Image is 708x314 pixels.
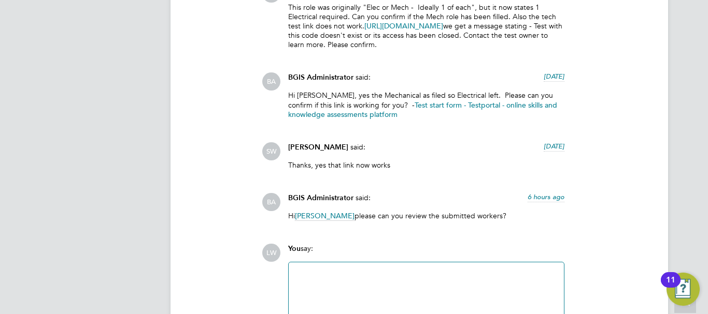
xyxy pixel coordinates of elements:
[288,244,564,262] div: say:
[350,142,365,152] span: said:
[262,244,280,262] span: LW
[288,244,301,253] span: You
[288,3,564,50] p: This role was originally "Elec or Mech - Ideally 1 of each", but it now states 1 Electrical requi...
[544,142,564,151] span: [DATE]
[262,72,280,91] span: BA
[288,211,564,220] p: Hi please can you review the submitted workers?
[356,193,371,202] span: said:
[288,143,348,152] span: [PERSON_NAME]
[356,72,371,82] span: said:
[288,100,557,119] a: Test start form - Testportal - online skills and knowledge assessments platform
[528,192,564,201] span: 6 hours ago
[288,73,353,82] span: BGIS Administrator
[288,193,353,202] span: BGIS Administrator
[295,211,355,221] span: [PERSON_NAME]
[262,142,280,160] span: SW
[364,21,443,31] a: [URL][DOMAIN_NAME]
[288,160,564,170] p: Thanks, yes that link now works
[288,91,564,119] p: Hi [PERSON_NAME], yes the Mechanical as filed so Electrical left. Please can you confirm if this ...
[262,193,280,211] span: BA
[667,273,700,306] button: Open Resource Center, 11 new notifications
[544,72,564,81] span: [DATE]
[666,280,675,293] div: 11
